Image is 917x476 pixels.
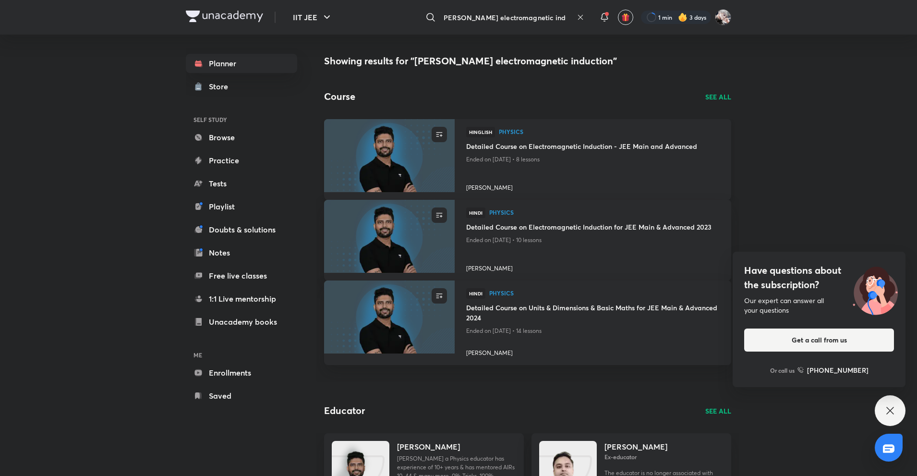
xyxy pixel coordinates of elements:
a: Enrollments [186,363,297,382]
a: [PERSON_NAME] [466,260,720,273]
img: streak [678,12,688,22]
p: Ended on [DATE] • 10 lessons [466,234,720,246]
div: Store [209,81,234,92]
span: Hinglish [466,127,495,137]
a: Physics [499,129,720,135]
a: SEE ALL [705,92,731,102]
a: [PERSON_NAME] [466,345,720,357]
a: Tests [186,174,297,193]
a: Notes [186,243,297,262]
a: Detailed Course on Electromagnetic Induction - JEE Main and Advanced [466,141,720,153]
img: Navin Raj [715,9,731,25]
a: Unacademy books [186,312,297,331]
h4: [PERSON_NAME] [604,441,667,452]
a: Company Logo [186,11,263,24]
img: Company Logo [186,11,263,22]
a: Practice [186,151,297,170]
a: [PHONE_NUMBER] [797,365,869,375]
a: Browse [186,128,297,147]
a: Detailed Course on Electromagnetic Induction for JEE Main & Advanced 2023 [466,222,720,234]
img: ttu_illustration_new.svg [845,263,905,315]
span: Physics [499,129,720,134]
a: Physics [489,209,720,216]
span: Hindi [466,288,485,299]
button: avatar [618,10,633,25]
img: new-thumbnail [323,199,456,273]
p: Ended on [DATE] • 8 lessons [466,153,720,166]
button: IIT JEE [287,8,338,27]
a: Planner [186,54,297,73]
h6: SELF STUDY [186,111,297,128]
span: Physics [489,290,720,296]
a: SEE ALL [705,406,731,416]
a: 1:1 Live mentorship [186,289,297,308]
a: Store [186,77,297,96]
a: Detailed Course on Units & Dimensions & Basic Maths for JEE Main & Advanced 2024 [466,303,720,325]
a: new-thumbnail [324,200,455,281]
img: new-thumbnail [323,118,456,193]
a: [PERSON_NAME] [466,180,720,192]
a: Playlist [186,197,297,216]
h4: [PERSON_NAME] [397,441,460,452]
h6: ME [186,347,297,363]
p: Or call us [770,366,795,375]
h6: Ex-educator [604,452,724,461]
a: new-thumbnail [324,119,455,200]
span: Physics [489,209,720,215]
a: Doubts & solutions [186,220,297,239]
div: Our expert can answer all your questions [744,296,894,315]
h4: Showing results for "[PERSON_NAME] electromagnetic induction" [324,54,731,68]
a: new-thumbnail [324,281,455,365]
button: Get a call from us [744,329,894,352]
h4: Have questions about the subscription? [744,263,894,292]
a: Physics [489,290,720,297]
p: Ended on [DATE] • 14 lessons [466,325,720,337]
a: Free live classes [186,266,297,285]
h2: Course [324,89,355,104]
img: avatar [621,13,630,22]
h6: [PHONE_NUMBER] [807,365,869,375]
span: Hindi [466,207,485,218]
a: Saved [186,386,297,405]
img: new-thumbnail [323,280,456,354]
h2: Educator [324,403,365,418]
